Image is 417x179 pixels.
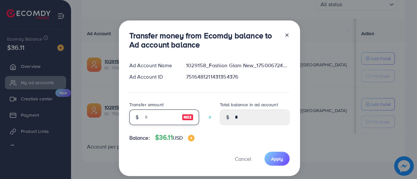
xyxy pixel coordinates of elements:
label: Transfer amount [129,101,164,108]
span: Cancel [235,155,251,162]
span: Balance: [129,134,150,142]
span: Apply [271,156,283,162]
h3: Transfer money from Ecomdy balance to Ad account balance [129,31,279,50]
label: Total balance in ad account [220,101,278,108]
h4: $36.11 [155,134,194,142]
button: Cancel [227,152,259,166]
span: USD [173,134,183,141]
div: 7516481211431354376 [181,73,295,81]
button: Apply [265,152,290,166]
div: 1029158_Fashion Glam New_1750067246612 [181,62,295,69]
img: image [182,113,194,121]
div: Ad Account ID [124,73,181,81]
div: Ad Account Name [124,62,181,69]
img: image [188,135,194,141]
